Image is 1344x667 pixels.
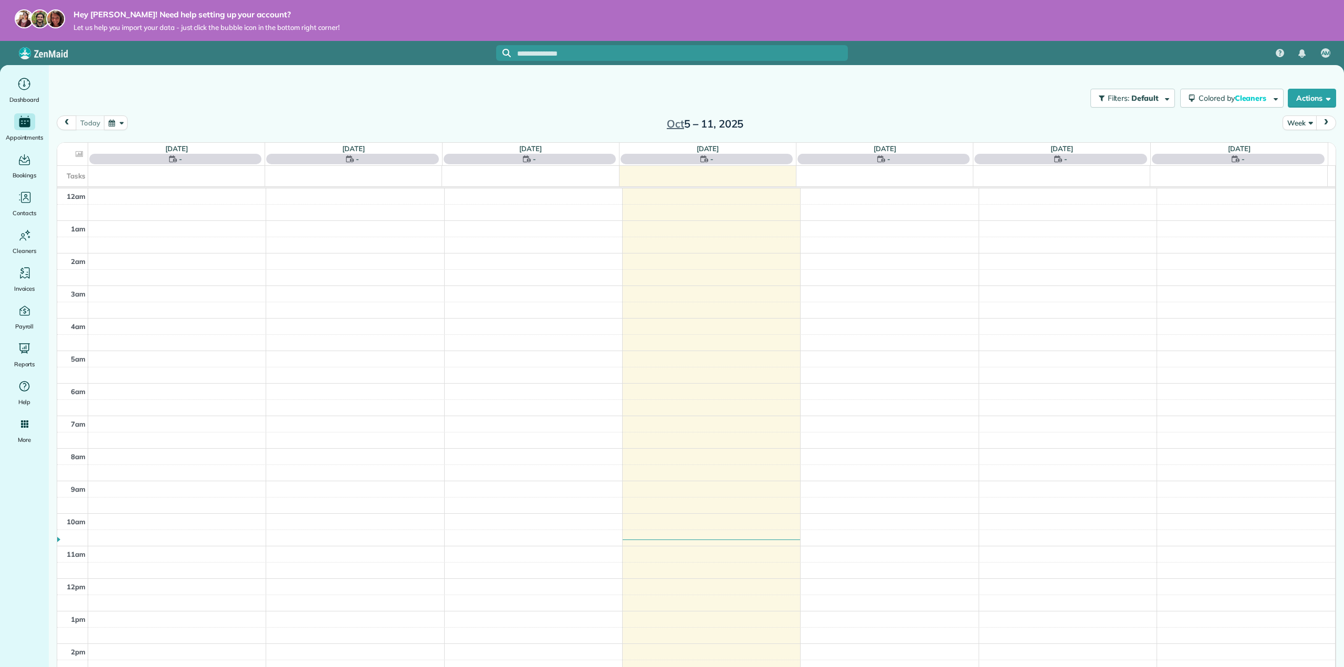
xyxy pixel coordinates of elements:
[71,648,86,656] span: 2pm
[30,9,49,28] img: jorge-587dff0eeaa6aab1f244e6dc62b8924c3b6ad411094392a53c71c6c4a576187d.jpg
[1316,115,1336,130] button: next
[13,246,36,256] span: Cleaners
[71,225,86,233] span: 1am
[1283,115,1317,130] button: Week
[639,118,771,130] h2: 5 – 11, 2025
[887,154,890,164] span: -
[1235,93,1268,103] span: Cleaners
[1131,93,1159,103] span: Default
[4,264,45,294] a: Invoices
[1180,89,1284,108] button: Colored byCleaners
[71,290,86,298] span: 3am
[46,9,65,28] img: michelle-19f622bdf1676172e81f8f8fba1fb50e276960ebfe0243fe18214015130c80e4.jpg
[356,154,359,164] span: -
[1288,89,1336,108] button: Actions
[4,340,45,369] a: Reports
[697,144,719,153] a: [DATE]
[1321,49,1330,58] span: AM
[179,154,182,164] span: -
[9,94,39,105] span: Dashboard
[71,452,86,461] span: 8am
[14,359,35,369] span: Reports
[6,132,44,143] span: Appointments
[13,170,37,181] span: Bookings
[502,49,511,57] svg: Focus search
[1108,93,1130,103] span: Filters:
[1064,154,1067,164] span: -
[76,115,104,130] button: today
[4,113,45,143] a: Appointments
[67,172,86,180] span: Tasks
[73,9,340,20] strong: Hey [PERSON_NAME]! Need help setting up your account?
[342,144,365,153] a: [DATE]
[874,144,896,153] a: [DATE]
[18,397,31,407] span: Help
[13,208,36,218] span: Contacts
[710,154,713,164] span: -
[1228,144,1251,153] a: [DATE]
[1267,41,1344,65] nav: Main
[67,192,86,200] span: 12am
[15,9,34,28] img: maria-72a9807cf96188c08ef61303f053569d2e2a8a1cde33d635c8a3ac13582a053d.jpg
[71,485,86,493] span: 9am
[71,420,86,428] span: 7am
[15,321,34,332] span: Payroll
[1085,89,1175,108] a: Filters: Default
[667,117,684,130] span: Oct
[4,76,45,105] a: Dashboard
[14,283,35,294] span: Invoices
[4,189,45,218] a: Contacts
[67,583,86,591] span: 12pm
[4,302,45,332] a: Payroll
[71,615,86,623] span: 1pm
[1090,89,1175,108] button: Filters: Default
[165,144,188,153] a: [DATE]
[1199,93,1270,103] span: Colored by
[71,257,86,266] span: 2am
[67,517,86,526] span: 10am
[67,550,86,558] span: 11am
[57,115,77,130] button: prev
[71,322,86,331] span: 4am
[1051,144,1073,153] a: [DATE]
[519,144,542,153] a: [DATE]
[496,49,511,57] button: Focus search
[1242,154,1245,164] span: -
[18,435,31,445] span: More
[533,154,536,164] span: -
[4,151,45,181] a: Bookings
[73,23,340,32] span: Let us help you import your data - just click the bubble icon in the bottom right corner!
[4,378,45,407] a: Help
[4,227,45,256] a: Cleaners
[71,355,86,363] span: 5am
[1291,42,1313,65] div: Notifications
[71,387,86,396] span: 6am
